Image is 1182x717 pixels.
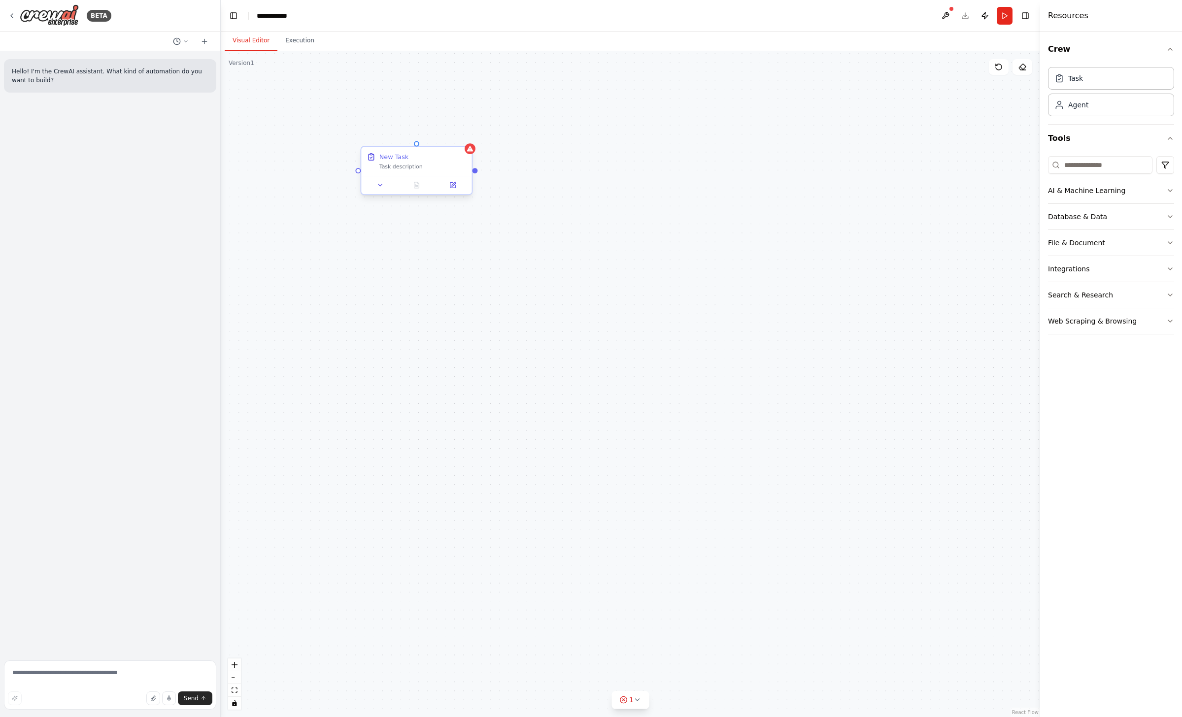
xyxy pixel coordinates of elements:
button: Send [178,691,212,705]
button: fit view [228,684,241,697]
div: Task [1068,73,1083,83]
img: Logo [20,4,79,27]
button: zoom out [228,671,241,684]
a: React Flow attribution [1012,710,1039,715]
button: Visual Editor [225,31,277,51]
div: Search & Research [1048,290,1113,300]
div: Agent [1068,100,1088,110]
div: Crew [1048,63,1174,124]
button: Hide left sidebar [227,9,240,23]
div: New TaskTask description [360,148,473,196]
button: Crew [1048,35,1174,63]
button: Database & Data [1048,204,1174,229]
button: Open in side panel [438,180,469,191]
button: Click to speak your automation idea [162,691,176,705]
button: toggle interactivity [228,697,241,710]
div: Database & Data [1048,212,1107,222]
div: React Flow controls [228,658,241,710]
button: Search & Research [1048,282,1174,308]
h4: Resources [1048,10,1088,22]
div: AI & Machine Learning [1048,186,1125,196]
button: Tools [1048,125,1174,152]
button: 1 [611,691,649,709]
button: No output available [398,180,436,191]
div: Tools [1048,152,1174,342]
nav: breadcrumb [257,11,293,21]
span: 1 [629,695,634,705]
button: Start a new chat [197,35,212,47]
button: Switch to previous chat [169,35,193,47]
button: File & Document [1048,230,1174,256]
button: Integrations [1048,256,1174,282]
div: BETA [87,10,111,22]
div: New Task [379,152,408,161]
button: AI & Machine Learning [1048,178,1174,203]
button: Upload files [146,691,160,705]
button: Hide right sidebar [1018,9,1032,23]
button: Execution [277,31,322,51]
button: Improve this prompt [8,691,22,705]
div: Integrations [1048,264,1089,274]
div: Task description [379,163,467,170]
button: Web Scraping & Browsing [1048,308,1174,334]
button: zoom in [228,658,241,671]
div: Version 1 [229,59,254,67]
span: Send [184,694,199,702]
p: Hello! I'm the CrewAI assistant. What kind of automation do you want to build? [12,67,208,85]
div: Web Scraping & Browsing [1048,316,1137,326]
div: File & Document [1048,238,1105,248]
